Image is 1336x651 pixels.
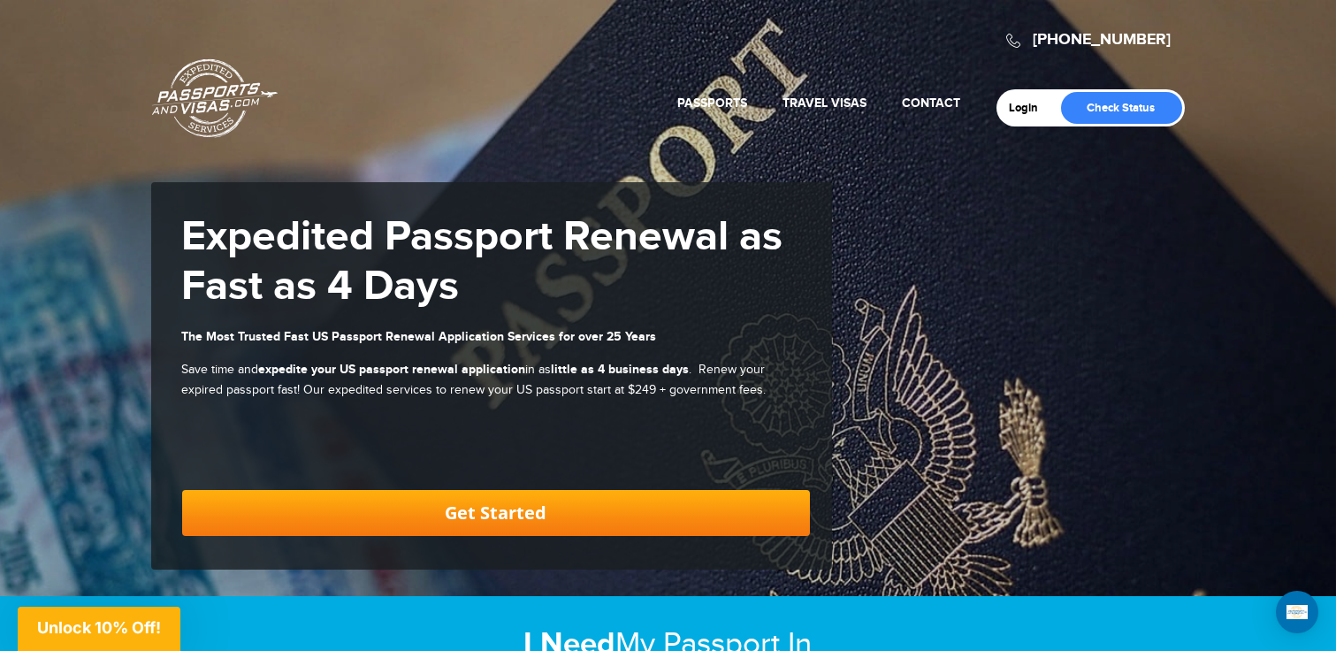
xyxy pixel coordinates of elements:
a: Passports & [DOMAIN_NAME] [152,58,278,138]
a: Travel Visas [783,96,867,111]
div: Unlock 10% Off! [18,607,180,651]
strong: expedite your US passport renewal application [259,362,526,377]
a: Login [1010,101,1051,115]
a: Check Status [1061,92,1182,124]
a: Contact [903,96,961,111]
a: [PHONE_NUMBER] [1034,30,1172,50]
strong: little as 4 business days [552,362,690,377]
strong: Expedited Passport Renewal as Fast as 4 Days [182,211,783,312]
p: Save time and in as . Renew your expired passport fast! Our expedited services to renew your US p... [182,360,810,400]
span: Unlock 10% Off! [37,618,161,637]
strong: The Most Trusted Fast US Passport Renewal Application Services for over 25 Years [182,329,657,344]
div: Open Intercom Messenger [1276,591,1318,633]
a: Passports [678,96,748,111]
iframe: Customer reviews powered by Trustpilot [182,446,810,463]
a: Get Started [182,490,810,536]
